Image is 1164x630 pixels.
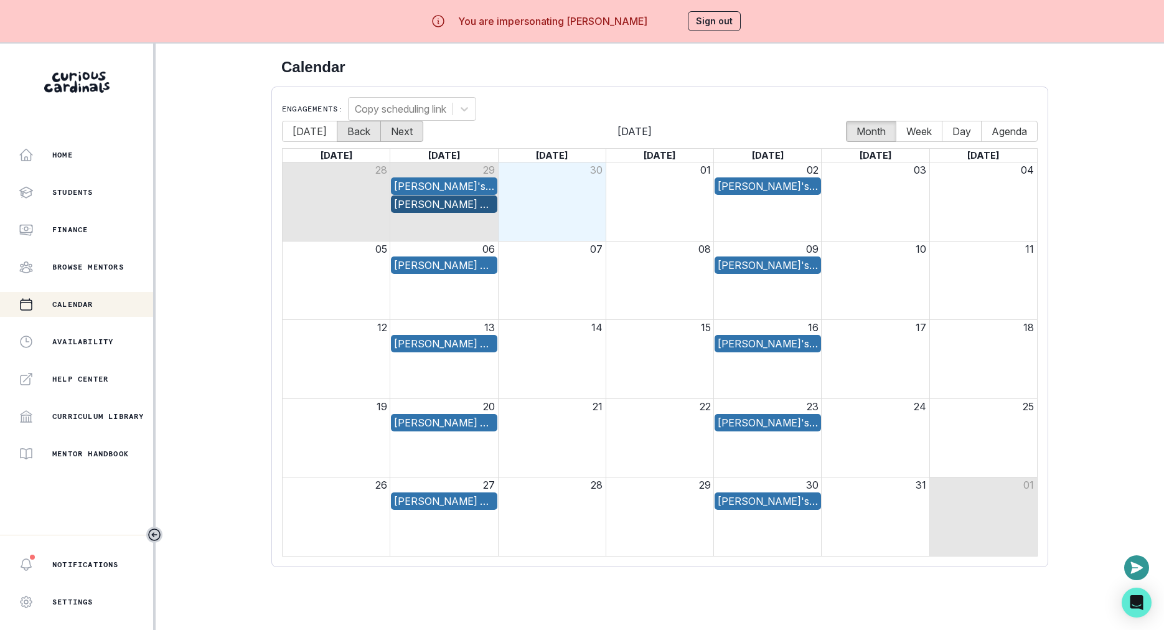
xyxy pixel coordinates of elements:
[896,121,942,142] button: Week
[860,150,891,161] span: [DATE]
[590,242,603,256] button: 07
[700,399,711,414] button: 22
[52,560,119,570] p: Notifications
[321,150,352,161] span: [DATE]
[808,320,819,335] button: 16
[916,477,926,492] button: 31
[1124,555,1149,580] button: Open or close messaging widget
[700,162,711,177] button: 01
[806,477,819,492] button: 30
[591,320,603,335] button: 14
[1023,399,1034,414] button: 25
[688,11,741,31] button: Sign out
[536,150,568,161] span: [DATE]
[282,121,337,142] button: [DATE]
[52,262,124,272] p: Browse Mentors
[942,121,982,142] button: Day
[428,150,460,161] span: [DATE]
[591,477,603,492] button: 28
[718,258,818,273] div: Lachlan's High School Application Academic Mentorship
[394,494,494,509] div: Kayla Banatao's Academic Mentorship
[701,320,711,335] button: 15
[718,415,818,430] div: Lachlan's High School Application Academic Mentorship
[482,242,495,256] button: 06
[282,148,1038,557] div: Month View
[484,320,495,335] button: 13
[807,399,819,414] button: 23
[375,242,387,256] button: 05
[1122,588,1152,618] div: Open Intercom Messenger
[806,242,819,256] button: 09
[52,187,93,197] p: Students
[752,150,784,161] span: [DATE]
[377,320,387,335] button: 12
[1023,320,1034,335] button: 18
[375,162,387,177] button: 28
[44,72,110,93] img: Curious Cardinals Logo
[1021,162,1034,177] button: 04
[380,121,423,142] button: Next
[458,14,647,29] p: You are impersonating [PERSON_NAME]
[394,415,494,430] div: Kayla Banatao's Academic Mentorship
[916,320,926,335] button: 17
[337,121,381,142] button: Back
[52,449,129,459] p: Mentor Handbook
[644,150,675,161] span: [DATE]
[375,477,387,492] button: 26
[483,162,495,177] button: 29
[394,179,494,194] div: Lachlan's High School Application Academic Mentorship
[394,258,494,273] div: Kayla Banatao's Academic Mentorship
[52,411,144,421] p: Curriculum Library
[967,150,999,161] span: [DATE]
[146,527,162,543] button: Toggle sidebar
[52,150,73,160] p: Home
[52,374,108,384] p: Help Center
[52,299,93,309] p: Calendar
[846,121,896,142] button: Month
[483,477,495,492] button: 27
[1023,477,1034,492] button: 01
[483,399,495,414] button: 20
[698,242,711,256] button: 08
[52,597,93,607] p: Settings
[718,179,818,194] div: Lachlan's High School Application Academic Mentorship
[377,399,387,414] button: 19
[1025,242,1034,256] button: 11
[282,104,343,114] p: Engagements:
[394,336,494,351] div: Kayla Banatao's Academic Mentorship
[593,399,603,414] button: 21
[52,337,113,347] p: Availability
[914,399,926,414] button: 24
[590,162,603,177] button: 30
[718,494,818,509] div: Lachlan's High School Application Academic Mentorship
[699,477,711,492] button: 29
[807,162,819,177] button: 02
[394,197,494,212] div: Kayla Banatao's Academic Mentorship
[718,336,818,351] div: Lachlan's High School Application Academic Mentorship
[281,59,1038,77] h2: Calendar
[423,124,846,139] span: [DATE]
[52,225,88,235] p: Finance
[914,162,926,177] button: 03
[916,242,926,256] button: 10
[981,121,1038,142] button: Agenda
